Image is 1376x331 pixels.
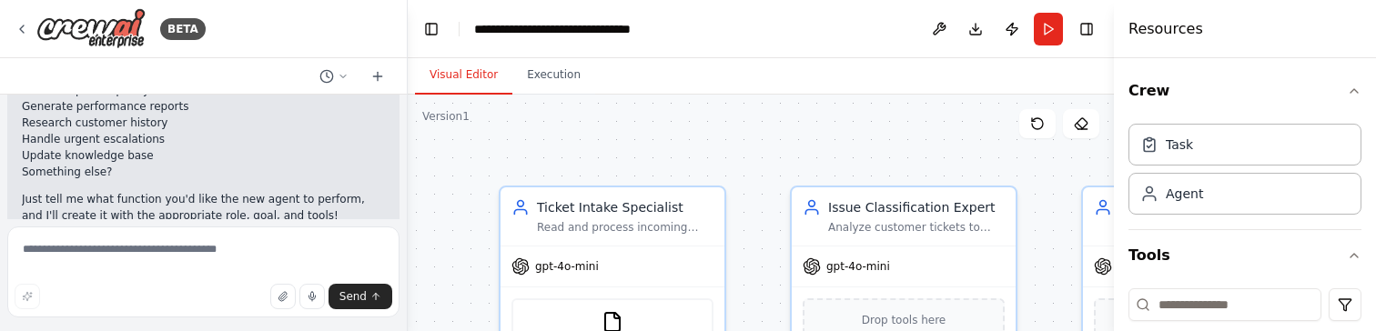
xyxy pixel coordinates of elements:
[1166,185,1203,203] div: Agent
[535,259,599,274] span: gpt-4o-mini
[22,131,385,147] li: Handle urgent escalations
[36,8,146,49] img: Logo
[22,164,385,180] li: Something else?
[363,65,392,87] button: Start a new chat
[15,284,40,309] button: Improve this prompt
[826,259,890,274] span: gpt-4o-mini
[1128,230,1361,281] button: Tools
[329,284,392,309] button: Send
[312,65,356,87] button: Switch to previous chat
[537,198,713,216] div: Ticket Intake Specialist
[22,98,385,115] li: Generate performance reports
[22,191,385,224] p: Just tell me what function you'd like the new agent to perform, and I'll create it with the appro...
[270,284,296,309] button: Upload files
[828,220,1005,235] div: Analyze customer tickets to categorize them by urgency level (Critical, High, Medium, Low) and to...
[1074,16,1099,42] button: Hide right sidebar
[1128,18,1203,40] h4: Resources
[862,311,946,329] span: Drop tools here
[22,147,385,164] li: Update knowledge base
[1166,135,1193,154] div: Task
[537,220,713,235] div: Read and process incoming customer support tickets from {ticket_source}, extracting key informati...
[1128,65,1361,116] button: Crew
[419,16,444,42] button: Hide left sidebar
[22,115,385,131] li: Research customer history
[160,18,206,40] div: BETA
[828,198,1005,216] div: Issue Classification Expert
[299,284,325,309] button: Click to speak your automation idea
[474,20,679,38] nav: breadcrumb
[422,109,470,124] div: Version 1
[512,56,595,95] button: Execution
[1128,116,1361,229] div: Crew
[415,56,512,95] button: Visual Editor
[339,289,367,304] span: Send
